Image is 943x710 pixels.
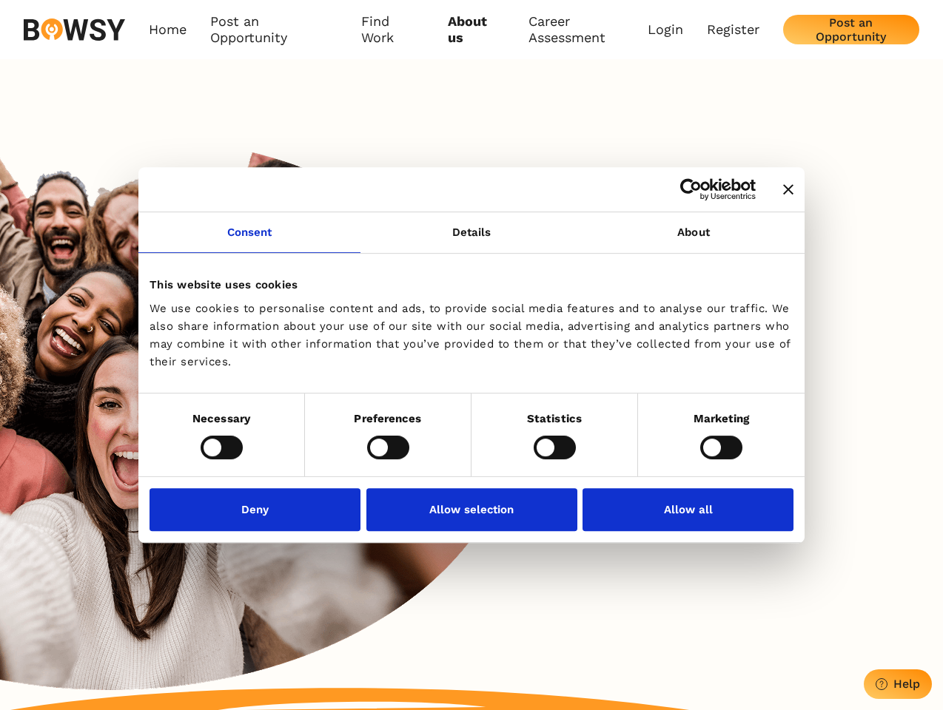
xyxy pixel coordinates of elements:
[150,488,360,531] button: Deny
[150,300,793,371] div: We use cookies to personalise content and ads, to provide social media features and to analyse ou...
[528,13,648,47] a: Career Assessment
[783,15,919,44] button: Post an Opportunity
[648,21,683,38] a: Login
[783,184,793,195] button: Close banner
[626,178,756,200] a: Usercentrics Cookiebot - opens in a new window
[149,13,187,47] a: Home
[864,669,932,699] button: Help
[583,212,805,253] a: About
[192,412,250,425] strong: Necessary
[694,412,750,425] strong: Marketing
[795,16,907,44] div: Post an Opportunity
[24,18,125,41] img: svg%3e
[583,488,793,531] button: Allow all
[366,488,577,531] button: Allow selection
[354,412,421,425] strong: Preferences
[138,212,360,253] a: Consent
[360,212,583,253] a: Details
[527,412,582,425] strong: Statistics
[150,276,793,294] div: This website uses cookies
[707,21,759,38] a: Register
[893,677,920,691] div: Help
